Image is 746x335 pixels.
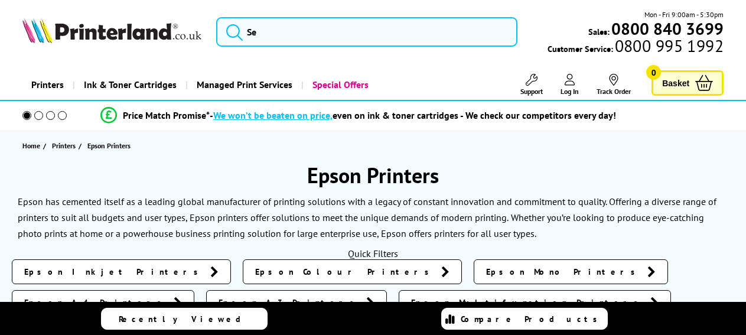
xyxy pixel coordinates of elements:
b: 0800 840 3699 [611,18,724,40]
a: Printers [22,70,73,100]
span: Mon - Fri 9:00am - 5:30pm [644,9,724,20]
a: Basket 0 [651,70,724,96]
a: Epson A4 Printers [12,290,194,315]
a: Support [520,74,543,96]
a: Printerland Logo [22,18,201,45]
span: Printers [52,139,76,152]
span: 0800 995 1992 [613,40,724,51]
span: Epson Inkjet Printers [24,266,204,278]
img: Printerland Logo [22,18,201,43]
a: 0800 840 3699 [610,23,724,34]
span: We won’t be beaten on price, [213,109,333,121]
span: Epson Multifunction Printers [411,297,644,308]
span: Compare Products [461,314,604,324]
span: Epson A3 Printers [219,297,360,308]
p: Epson has cemented itself as a leading global manufacturer of printing solutions with a legacy of... [18,196,716,223]
a: Epson Mono Printers [474,259,668,284]
span: Sales: [588,26,610,37]
a: Special Offers [301,70,377,100]
li: modal_Promise [6,105,711,126]
span: 0 [646,65,661,80]
span: Epson Printers [87,141,131,150]
span: Epson Colour Printers [255,266,435,278]
a: Epson Multifunction Printers [399,290,671,315]
input: Se [216,17,517,47]
span: Ink & Toner Cartridges [84,70,177,100]
div: Quick Filters [12,248,734,259]
span: Support [520,87,543,96]
span: Price Match Promise* [123,109,210,121]
a: Compare Products [441,308,608,330]
h1: Epson Printers [12,161,734,189]
span: Basket [662,75,689,91]
a: Managed Print Services [185,70,301,100]
a: Epson Inkjet Printers [12,259,231,284]
a: Home [22,139,43,152]
span: Epson A4 Printers [24,297,168,308]
span: Epson Mono Printers [486,266,641,278]
a: Log In [561,74,579,96]
div: - even on ink & toner cartridges - We check our competitors every day! [210,109,616,121]
a: Printers [52,139,79,152]
a: Epson A3 Printers [206,290,387,315]
span: Customer Service: [548,40,724,54]
a: Track Order [597,74,631,96]
span: Recently Viewed [119,314,253,324]
span: Log In [561,87,579,96]
a: Recently Viewed [101,308,268,330]
a: Ink & Toner Cartridges [73,70,185,100]
a: Epson Colour Printers [243,259,462,284]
